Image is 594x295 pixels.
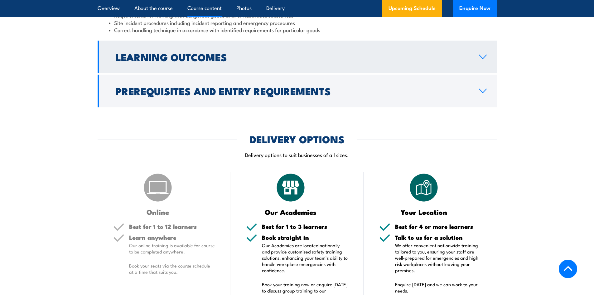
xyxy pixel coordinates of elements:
[262,234,348,240] h5: Book straight in
[129,234,215,240] h5: Learn anywhere
[98,75,497,107] a: Prerequisites and Entry Requirements
[379,208,469,215] h3: Your Location
[116,52,469,61] h2: Learning Outcomes
[395,242,481,273] p: We offer convenient nationwide training tailored to you, ensuring your staff are well-prepared fo...
[129,242,215,255] p: Our online training is available for course to be completed anywhere.
[116,86,469,95] h2: Prerequisites and Entry Requirements
[262,242,348,273] p: Our Academies are located nationally and provide customised safety training solutions, enhancing ...
[129,224,215,229] h5: Best for 1 to 12 learners
[395,281,481,294] p: Enquire [DATE] and we can work to your needs.
[113,208,203,215] h3: Online
[98,151,497,158] p: Delivery options to suit businesses of all sizes.
[109,19,485,26] li: Site incident procedures including incident reporting and emergency procedures
[129,263,215,275] p: Book your seats via the course schedule at a time that suits you.
[395,224,481,229] h5: Best for 4 or more learners
[98,41,497,73] a: Learning Outcomes
[246,208,336,215] h3: Our Academies
[109,26,485,33] li: Correct handling technique in accordance with identified requirements for particular goods
[262,224,348,229] h5: Best for 1 to 3 learners
[250,135,345,143] h2: DELIVERY OPTIONS
[395,234,481,240] h5: Talk to us for a solution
